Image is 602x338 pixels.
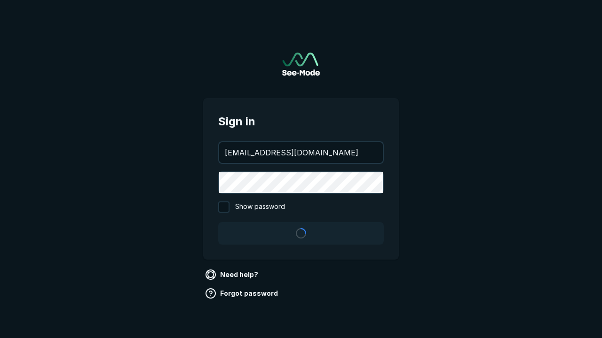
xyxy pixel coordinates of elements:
span: Sign in [218,113,384,130]
img: See-Mode Logo [282,53,320,76]
span: Show password [235,201,285,213]
a: Forgot password [203,286,282,301]
a: Need help? [203,267,262,282]
input: your@email.com [219,142,383,163]
a: Go to sign in [282,53,320,76]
